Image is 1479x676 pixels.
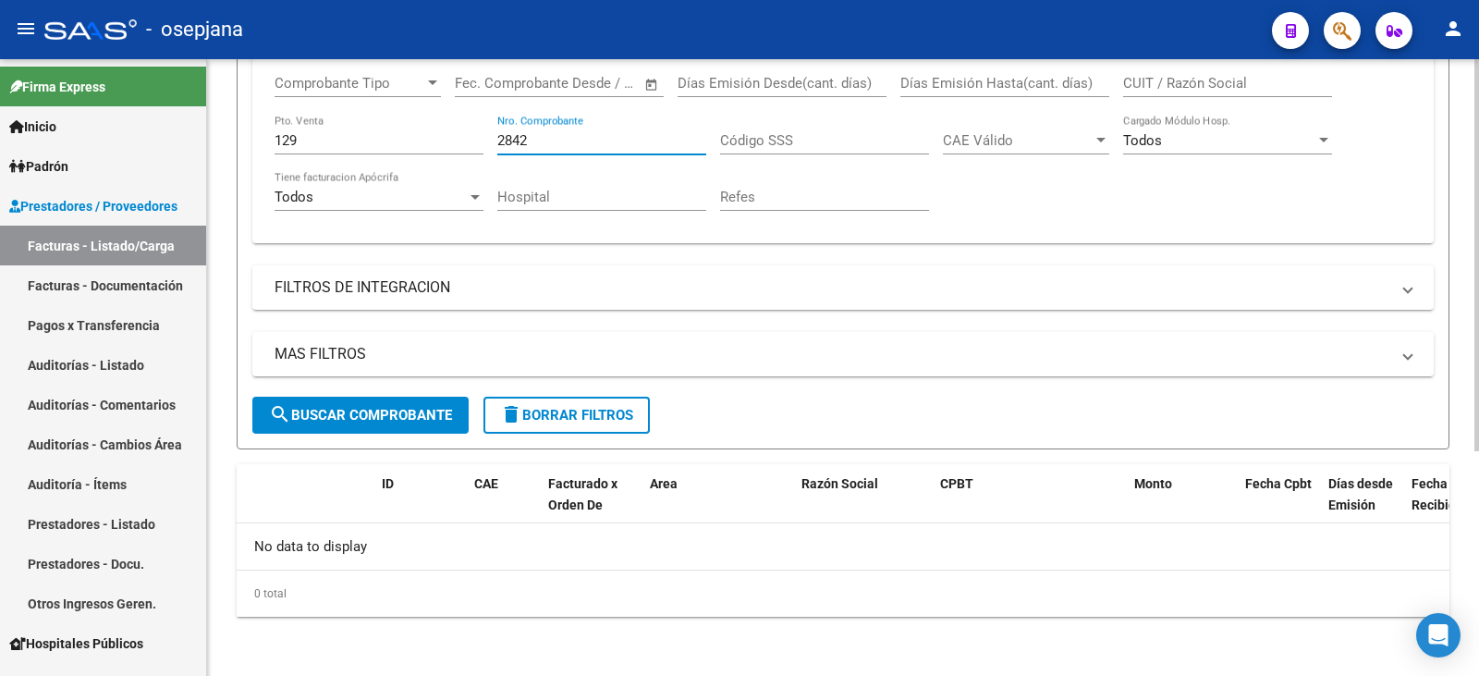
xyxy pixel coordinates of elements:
[9,196,177,216] span: Prestadores / Proveedores
[474,476,498,491] span: CAE
[275,189,313,205] span: Todos
[9,77,105,97] span: Firma Express
[455,75,530,92] input: Fecha inicio
[252,265,1434,310] mat-expansion-panel-header: FILTROS DE INTEGRACION
[642,74,663,95] button: Open calendar
[275,344,1389,364] mat-panel-title: MAS FILTROS
[1416,613,1461,658] div: Open Intercom Messenger
[275,277,1389,298] mat-panel-title: FILTROS DE INTEGRACION
[9,633,143,654] span: Hospitales Públicos
[801,476,878,491] span: Razón Social
[1127,464,1238,546] datatable-header-cell: Monto
[374,464,467,546] datatable-header-cell: ID
[237,571,1449,617] div: 0 total
[933,464,1127,546] datatable-header-cell: CPBT
[548,476,617,512] span: Facturado x Orden De
[1134,476,1172,491] span: Monto
[943,132,1093,149] span: CAE Válido
[1328,476,1393,512] span: Días desde Emisión
[642,464,767,546] datatable-header-cell: Area
[252,397,469,434] button: Buscar Comprobante
[1442,18,1464,40] mat-icon: person
[1238,464,1321,546] datatable-header-cell: Fecha Cpbt
[467,464,541,546] datatable-header-cell: CAE
[237,523,1449,570] div: No data to display
[146,9,243,50] span: - osepjana
[500,407,633,424] span: Borrar Filtros
[1245,476,1312,491] span: Fecha Cpbt
[252,332,1434,376] mat-expansion-panel-header: MAS FILTROS
[15,18,37,40] mat-icon: menu
[1123,132,1162,149] span: Todos
[382,476,394,491] span: ID
[940,476,973,491] span: CPBT
[9,117,56,137] span: Inicio
[500,403,522,425] mat-icon: delete
[275,75,424,92] span: Comprobante Tipo
[483,397,650,434] button: Borrar Filtros
[269,403,291,425] mat-icon: search
[794,464,933,546] datatable-header-cell: Razón Social
[1321,464,1404,546] datatable-header-cell: Días desde Emisión
[541,464,642,546] datatable-header-cell: Facturado x Orden De
[1412,476,1463,512] span: Fecha Recibido
[9,156,68,177] span: Padrón
[269,407,452,424] span: Buscar Comprobante
[546,75,636,92] input: Fecha fin
[650,476,678,491] span: Area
